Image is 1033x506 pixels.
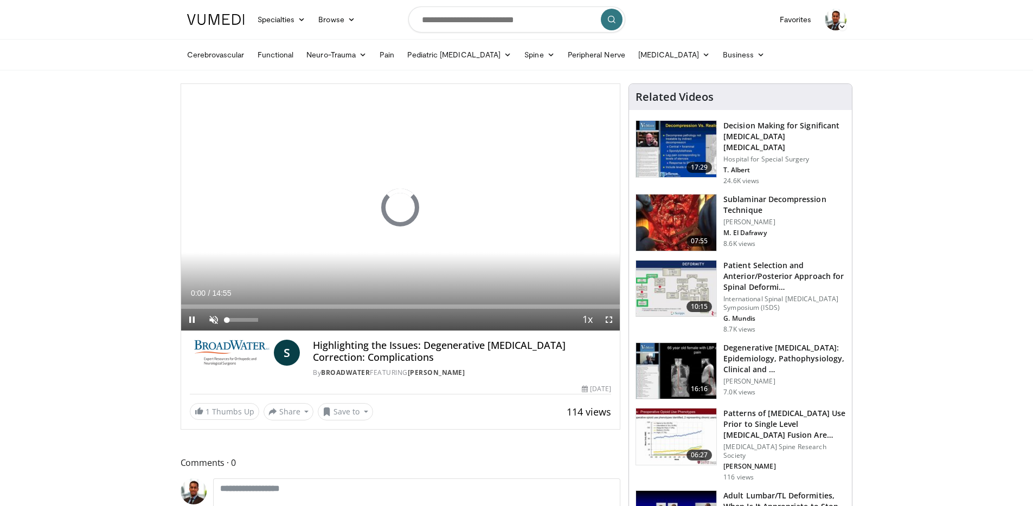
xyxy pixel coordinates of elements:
p: 24.6K views [723,177,759,185]
a: 17:29 Decision Making for Significant [MEDICAL_DATA] [MEDICAL_DATA] Hospital for Special Surgery ... [636,120,845,185]
p: [PERSON_NAME] [723,462,845,471]
img: BroadWater [190,340,270,366]
h3: Decision Making for Significant [MEDICAL_DATA] [MEDICAL_DATA] [723,120,845,153]
span: / [208,289,210,297]
a: 1 Thumbs Up [190,403,259,420]
span: 14:55 [212,289,231,297]
p: T. Albert [723,166,845,174]
p: Hospital for Special Surgery [723,155,845,164]
h4: Related Videos [636,90,714,103]
p: G. Mundis [723,314,845,323]
p: [PERSON_NAME] [723,377,845,386]
a: 10:15 Patient Selection and Anterior/Posterior Approach for Spinal Deformi… International Spinal ... [636,260,845,334]
a: Spine [518,44,561,66]
p: 116 views [723,473,754,482]
p: International Spinal [MEDICAL_DATA] Symposium (ISDS) [723,295,845,312]
a: Specialties [251,9,312,30]
a: Business [716,44,772,66]
a: Functional [251,44,300,66]
img: f89a51e3-7446-470d-832d-80c532b09c34.150x105_q85_crop-smart_upscale.jpg [636,343,716,399]
p: M. El Dafrawy [723,229,845,237]
a: BroadWater [321,368,370,377]
a: [PERSON_NAME] [408,368,465,377]
span: 1 [206,406,210,417]
img: 48c381b3-7170-4772-a576-6cd070e0afb8.150x105_q85_crop-smart_upscale.jpg [636,194,716,251]
p: 8.7K views [723,325,755,334]
button: Unmute [203,309,224,330]
p: 7.0K views [723,388,755,397]
span: 17:29 [686,162,713,173]
video-js: Video Player [181,84,620,331]
div: [DATE] [582,384,611,394]
button: Pause [181,309,203,330]
input: Search topics, interventions [408,7,625,33]
div: By FEATURING [313,368,611,378]
span: 0:00 [191,289,206,297]
h3: Patterns of [MEDICAL_DATA] Use Prior to Single Level [MEDICAL_DATA] Fusion Are Assoc… [723,408,845,440]
a: 16:16 Degenerative [MEDICAL_DATA]: Epidemiology, Pathophysiology, Clinical and … [PERSON_NAME] 7.... [636,342,845,400]
img: Avatar [181,478,207,504]
div: Progress Bar [181,304,620,309]
a: Pain [373,44,401,66]
img: Avatar [825,9,846,30]
span: 06:27 [686,450,713,460]
p: [PERSON_NAME] [723,218,845,226]
a: Peripheral Nerve [561,44,632,66]
button: Playback Rate [576,309,598,330]
button: Fullscreen [598,309,620,330]
img: 4f347ff7-8260-4ba1-8b3d-12b840e302ef.150x105_q85_crop-smart_upscale.jpg [636,408,716,465]
img: VuMedi Logo [187,14,245,25]
h3: Sublaminar Decompression Technique [723,194,845,216]
span: Comments 0 [181,456,621,470]
span: 16:16 [686,384,713,394]
a: Favorites [773,9,818,30]
a: Browse [312,9,362,30]
span: 10:15 [686,301,713,312]
a: S [274,340,300,366]
a: Pediatric [MEDICAL_DATA] [401,44,518,66]
h3: Degenerative [MEDICAL_DATA]: Epidemiology, Pathophysiology, Clinical and … [723,342,845,375]
button: Save to [318,403,373,420]
img: beefc228-5859-4966-8bc6-4c9aecbbf021.150x105_q85_crop-smart_upscale.jpg [636,261,716,317]
a: 06:27 Patterns of [MEDICAL_DATA] Use Prior to Single Level [MEDICAL_DATA] Fusion Are Assoc… [MEDI... [636,408,845,482]
a: Neuro-Trauma [300,44,373,66]
span: 114 views [567,405,611,418]
a: 07:55 Sublaminar Decompression Technique [PERSON_NAME] M. El Dafrawy 8.6K views [636,194,845,251]
img: 316497_0000_1.png.150x105_q85_crop-smart_upscale.jpg [636,121,716,177]
p: [MEDICAL_DATA] Spine Research Society [723,443,845,460]
h3: Patient Selection and Anterior/Posterior Approach for Spinal Deformi… [723,260,845,293]
a: [MEDICAL_DATA] [632,44,716,66]
div: Volume Level [227,318,258,322]
span: 07:55 [686,236,713,246]
a: Cerebrovascular [181,44,251,66]
h4: Highlighting the Issues: Degenerative [MEDICAL_DATA] Correction: Complications [313,340,611,363]
button: Share [264,403,314,420]
p: 8.6K views [723,239,755,248]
